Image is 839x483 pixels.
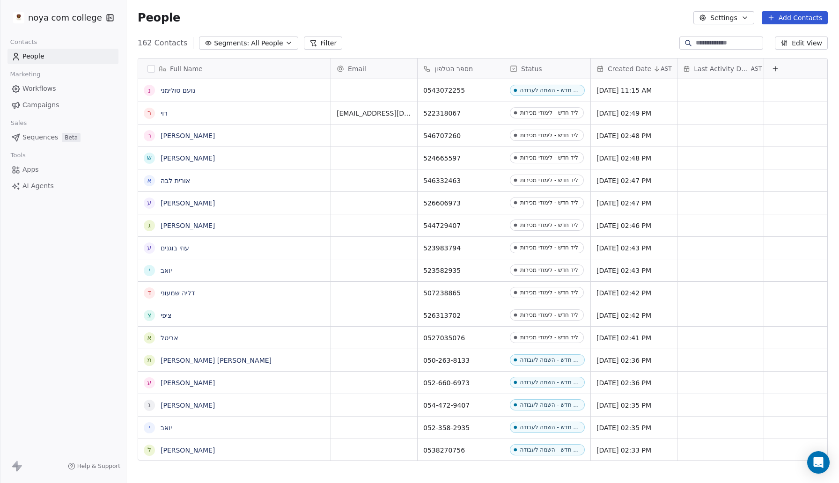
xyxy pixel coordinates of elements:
div: ג [148,400,151,410]
span: Sequences [22,132,58,142]
div: ליד חדש - לימודי מכירות [520,334,578,341]
a: [PERSON_NAME] [161,446,215,454]
a: [PERSON_NAME] [PERSON_NAME] [161,357,272,364]
div: ע [147,198,152,208]
a: ציפי [161,312,171,319]
span: [DATE] 11:15 AM [596,86,671,95]
span: Marketing [6,67,44,81]
span: Tools [7,148,29,162]
a: אביטל [161,334,178,342]
span: 526313702 [423,311,498,320]
button: noya com college [11,10,100,26]
div: grid [138,79,331,461]
span: 052-660-6973 [423,378,498,388]
div: ליד חדש - לימודי מכירות [520,222,578,228]
span: Beta [62,133,81,142]
div: Created DateAST [591,59,677,79]
span: Sales [7,116,31,130]
span: 546332463 [423,176,498,185]
div: מ [147,355,152,365]
div: ליד חדש - לימודי מכירות [520,177,578,183]
button: Edit View [775,37,828,50]
span: 546707260 [423,131,498,140]
a: Apps [7,162,118,177]
span: Email [348,64,366,73]
span: 0538270756 [423,446,498,455]
span: [DATE] 02:36 PM [596,378,671,388]
a: Workflows [7,81,118,96]
span: [DATE] 02:35 PM [596,401,671,410]
div: א [147,333,151,343]
div: Full Name [138,59,331,79]
div: ליד חדש - השמה לעבודה [520,424,579,431]
div: Last Activity DateAST [677,59,764,79]
span: [EMAIL_ADDRESS][DOMAIN_NAME] [337,109,412,118]
span: Created Date [608,64,651,73]
span: [DATE] 02:43 PM [596,243,671,253]
span: [DATE] 02:42 PM [596,288,671,298]
div: י [148,265,150,275]
span: People [138,11,180,25]
span: Campaigns [22,100,59,110]
span: Apps [22,165,39,175]
span: מספר הטלפון [434,64,473,73]
span: 524665597 [423,154,498,163]
div: ר [147,131,151,140]
div: ל [147,445,151,455]
button: Filter [304,37,343,50]
div: ליד חדש - לימודי מכירות [520,199,578,206]
span: All People [251,38,283,48]
a: [PERSON_NAME] [161,199,215,207]
button: Settings [693,11,754,24]
span: [DATE] 02:42 PM [596,311,671,320]
div: Open Intercom Messenger [807,451,830,474]
span: [DATE] 02:33 PM [596,446,671,455]
span: Help & Support [77,462,120,470]
span: 052-358-2935 [423,423,498,432]
span: [DATE] 02:47 PM [596,176,671,185]
span: [DATE] 02:36 PM [596,356,671,365]
span: Segments: [214,38,249,48]
div: ליד חדש - לימודי מכירות [520,312,578,318]
span: [DATE] 02:41 PM [596,333,671,343]
img: %C3%97%C2%9C%C3%97%C2%95%C3%97%C2%92%C3%97%C2%95%20%C3%97%C2%9E%C3%97%C2%9B%C3%97%C2%9C%C3%97%C2%... [13,12,24,23]
span: 0527035076 [423,333,498,343]
button: Add Contacts [762,11,828,24]
span: 523983794 [423,243,498,253]
span: [DATE] 02:48 PM [596,131,671,140]
a: אורית לבה [161,177,190,184]
a: עוזי בוגנים [161,244,189,252]
a: Campaigns [7,97,118,113]
div: Status [504,59,590,79]
span: [DATE] 02:35 PM [596,423,671,432]
span: Last Activity Date [694,64,749,73]
div: ר [147,108,151,118]
a: יואב [161,424,172,432]
span: [DATE] 02:48 PM [596,154,671,163]
a: AI Agents [7,178,118,194]
span: AST [751,65,762,73]
div: ש [147,153,152,163]
span: 162 Contacts [138,37,187,49]
div: צ [147,310,151,320]
a: יואב [161,267,172,274]
a: נועם סולימני [161,87,195,94]
div: ליד חדש - השמה לעבודה [520,379,579,386]
span: [DATE] 02:49 PM [596,109,671,118]
div: ליד חדש - השמה לעבודה [520,402,579,408]
span: 522318067 [423,109,498,118]
a: [PERSON_NAME] [161,132,215,139]
div: ע [147,378,152,388]
span: 526606973 [423,198,498,208]
div: מספר הטלפון [418,59,504,79]
span: 507238865 [423,288,498,298]
span: 0543072255 [423,86,498,95]
span: [DATE] 02:47 PM [596,198,671,208]
div: נ [148,86,151,95]
div: ד [147,288,151,298]
span: Workflows [22,84,56,94]
div: ליד חדש - השמה לעבודה [520,446,579,453]
span: 054-472-9407 [423,401,498,410]
div: ליד חדש - לימודי מכירות [520,267,578,273]
a: [PERSON_NAME] [161,379,215,387]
